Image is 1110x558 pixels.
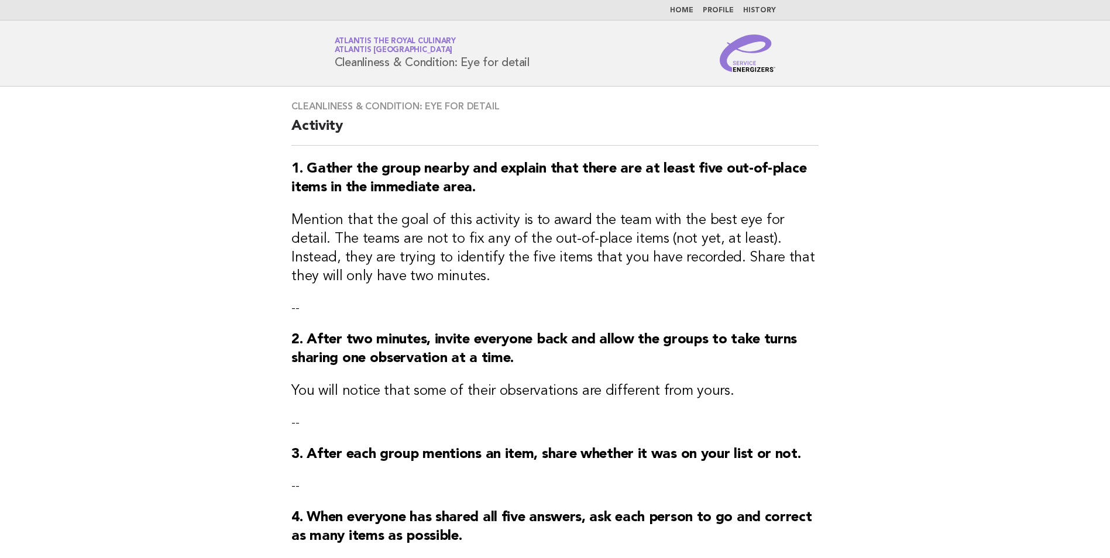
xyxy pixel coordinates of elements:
strong: 4. When everyone has shared all five answers, ask each person to go and correct as many items as ... [291,511,812,543]
p: -- [291,415,819,431]
strong: 1. Gather the group nearby and explain that there are at least five out-of-place items in the imm... [291,162,806,195]
h2: Activity [291,117,819,146]
h1: Cleanliness & Condition: Eye for detail [335,38,530,68]
a: History [743,7,776,14]
p: -- [291,478,819,494]
img: Service Energizers [720,35,776,72]
strong: 2. After two minutes, invite everyone back and allow the groups to take turns sharing one observa... [291,333,797,366]
a: Home [670,7,693,14]
a: Profile [703,7,734,14]
h3: Mention that the goal of this activity is to award the team with the best eye for detail. The tea... [291,211,819,286]
h3: You will notice that some of their observations are different from yours. [291,382,819,401]
strong: 3. After each group mentions an item, share whether it was on your list or not. [291,447,800,461]
a: Atlantis the Royal CulinaryAtlantis [GEOGRAPHIC_DATA] [335,37,456,54]
h3: Cleanliness & Condition: Eye for detail [291,101,819,112]
p: -- [291,300,819,316]
span: Atlantis [GEOGRAPHIC_DATA] [335,47,453,54]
